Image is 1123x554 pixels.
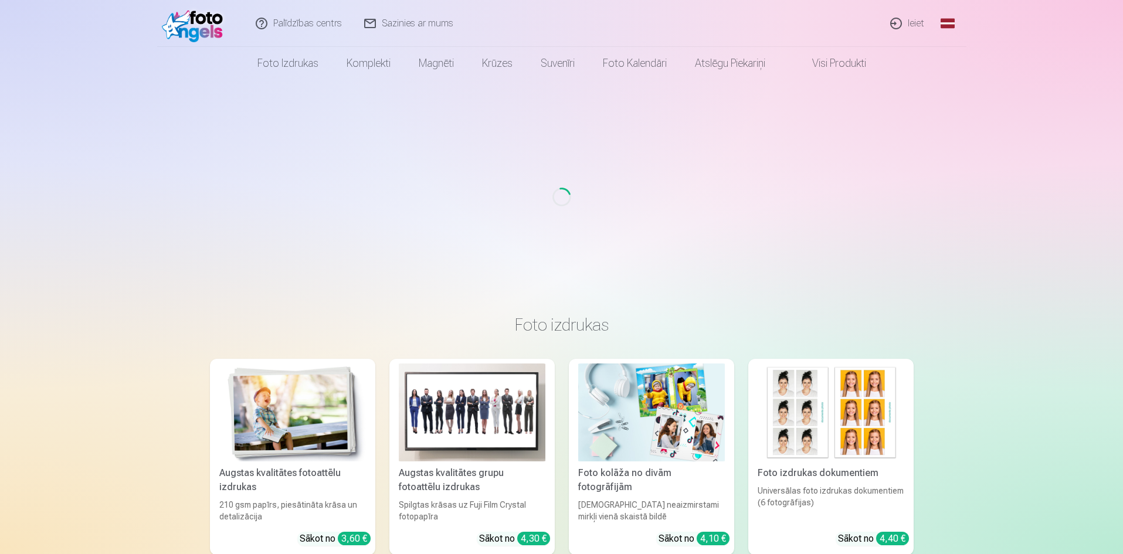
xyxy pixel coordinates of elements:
[697,532,730,545] div: 4,10 €
[659,532,730,546] div: Sākot no
[876,532,909,545] div: 4,40 €
[399,363,545,461] img: Augstas kvalitātes grupu fotoattēlu izdrukas
[779,47,880,80] a: Visi produkti
[838,532,909,546] div: Sākot no
[681,47,779,80] a: Atslēgu piekariņi
[333,47,405,80] a: Komplekti
[517,532,550,545] div: 4,30 €
[589,47,681,80] a: Foto kalendāri
[219,314,904,335] h3: Foto izdrukas
[479,532,550,546] div: Sākot no
[162,5,229,42] img: /fa1
[574,466,730,494] div: Foto kolāža no divām fotogrāfijām
[215,466,371,494] div: Augstas kvalitātes fotoattēlu izdrukas
[394,499,550,522] div: Spilgtas krāsas uz Fuji Film Crystal fotopapīra
[468,47,527,80] a: Krūzes
[338,532,371,545] div: 3,60 €
[753,485,909,522] div: Universālas foto izdrukas dokumentiem (6 fotogrāfijas)
[527,47,589,80] a: Suvenīri
[219,363,366,461] img: Augstas kvalitātes fotoattēlu izdrukas
[300,532,371,546] div: Sākot no
[405,47,468,80] a: Magnēti
[394,466,550,494] div: Augstas kvalitātes grupu fotoattēlu izdrukas
[574,499,730,522] div: [DEMOGRAPHIC_DATA] neaizmirstami mirkļi vienā skaistā bildē
[758,363,904,461] img: Foto izdrukas dokumentiem
[753,466,909,480] div: Foto izdrukas dokumentiem
[243,47,333,80] a: Foto izdrukas
[578,363,725,461] img: Foto kolāža no divām fotogrāfijām
[215,499,371,522] div: 210 gsm papīrs, piesātināta krāsa un detalizācija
